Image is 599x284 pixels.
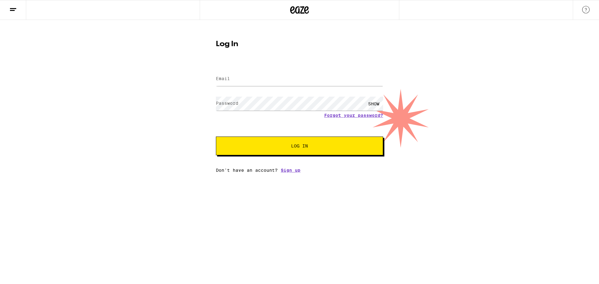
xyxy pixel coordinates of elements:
[216,76,230,81] label: Email
[324,113,383,118] a: Forgot your password?
[281,168,300,173] a: Sign up
[216,41,383,48] h1: Log In
[216,72,383,86] input: Email
[216,101,238,106] label: Password
[364,97,383,111] div: SHOW
[216,137,383,155] button: Log In
[291,144,308,148] span: Log In
[216,168,383,173] div: Don't have an account?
